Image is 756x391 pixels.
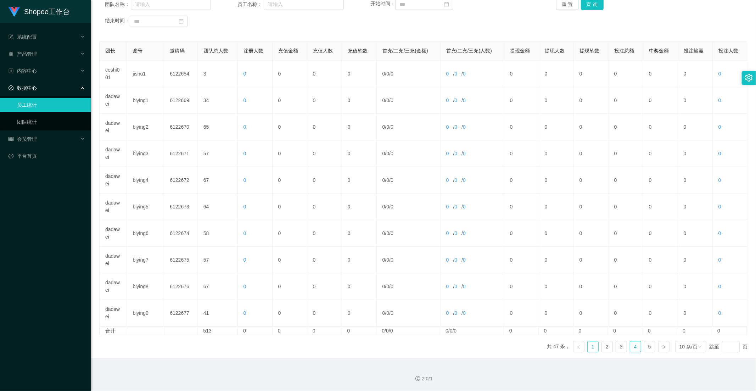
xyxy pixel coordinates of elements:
[127,300,164,326] td: biying9
[342,167,377,194] td: 0
[454,284,457,289] span: 0
[574,247,609,273] td: 0
[307,300,342,326] td: 0
[658,341,670,352] li: 下一页
[127,140,164,167] td: biying3
[614,48,634,54] span: 投注总额
[382,97,385,103] span: 0
[678,167,713,194] td: 0
[643,167,678,194] td: 0
[198,327,238,335] td: 513
[9,136,13,141] i: 图标: table
[539,300,574,326] td: 0
[718,257,721,263] span: 0
[377,300,441,326] td: / /
[539,140,574,167] td: 0
[377,273,441,300] td: / /
[164,273,198,300] td: 6122676
[504,87,539,114] td: 0
[463,284,466,289] span: 0
[718,48,738,54] span: 投注人数
[273,61,307,87] td: 0
[164,220,198,247] td: 6122674
[446,204,449,210] span: 0
[718,177,721,183] span: 0
[273,167,307,194] td: 0
[9,68,37,74] span: 内容中心
[307,167,342,194] td: 0
[440,327,504,335] td: 0/0/0
[609,273,643,300] td: 0
[504,194,539,220] td: 0
[649,48,669,54] span: 中奖金额
[539,61,574,87] td: 0
[382,257,385,263] span: 0
[463,310,466,316] span: 0
[105,18,130,24] span: 结束时间：
[100,114,127,140] td: dadawei
[342,194,377,220] td: 0
[609,87,643,114] td: 0
[391,151,393,156] span: 0
[446,310,449,316] span: 0
[377,247,441,273] td: / /
[454,204,457,210] span: 0
[643,247,678,273] td: 0
[718,204,721,210] span: 0
[9,7,20,17] img: logo.9652507e.png
[463,97,466,103] span: 0
[238,327,273,335] td: 0
[273,194,307,220] td: 0
[243,177,246,183] span: 0
[386,284,389,289] span: 0
[198,114,238,140] td: 65
[643,273,678,300] td: 0
[100,327,127,335] td: 合计
[504,300,539,326] td: 0
[377,220,441,247] td: / /
[307,220,342,247] td: 0
[504,247,539,273] td: 0
[463,151,466,156] span: 0
[243,310,246,316] span: 0
[243,230,246,236] span: 0
[539,327,573,335] td: 0
[273,114,307,140] td: 0
[454,230,457,236] span: 0
[203,48,228,54] span: 团队总人数
[446,48,492,54] span: 首充/二充/三充(人数)
[376,327,440,335] td: 0/0/0
[391,257,393,263] span: 0
[386,151,389,156] span: 0
[391,124,393,130] span: 0
[127,247,164,273] td: biying7
[504,167,539,194] td: 0
[9,85,37,91] span: 数据中心
[539,167,574,194] td: 0
[198,87,238,114] td: 34
[243,151,246,156] span: 0
[574,194,609,220] td: 0
[616,341,627,352] li: 3
[609,140,643,167] td: 0
[9,136,37,142] span: 会员管理
[539,247,574,273] td: 0
[444,2,449,7] i: 图标: calendar
[391,310,393,316] span: 0
[577,345,581,349] i: 图标: left
[9,34,13,39] i: 图标: form
[243,204,246,210] span: 0
[391,230,393,236] span: 0
[609,61,643,87] td: 0
[198,300,238,326] td: 41
[454,310,457,316] span: 0
[386,257,389,263] span: 0
[243,124,246,130] span: 0
[243,71,246,77] span: 0
[273,327,307,335] td: 0
[601,341,613,352] li: 2
[386,71,389,77] span: 0
[446,257,449,263] span: 0
[643,220,678,247] td: 0
[643,114,678,140] td: 0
